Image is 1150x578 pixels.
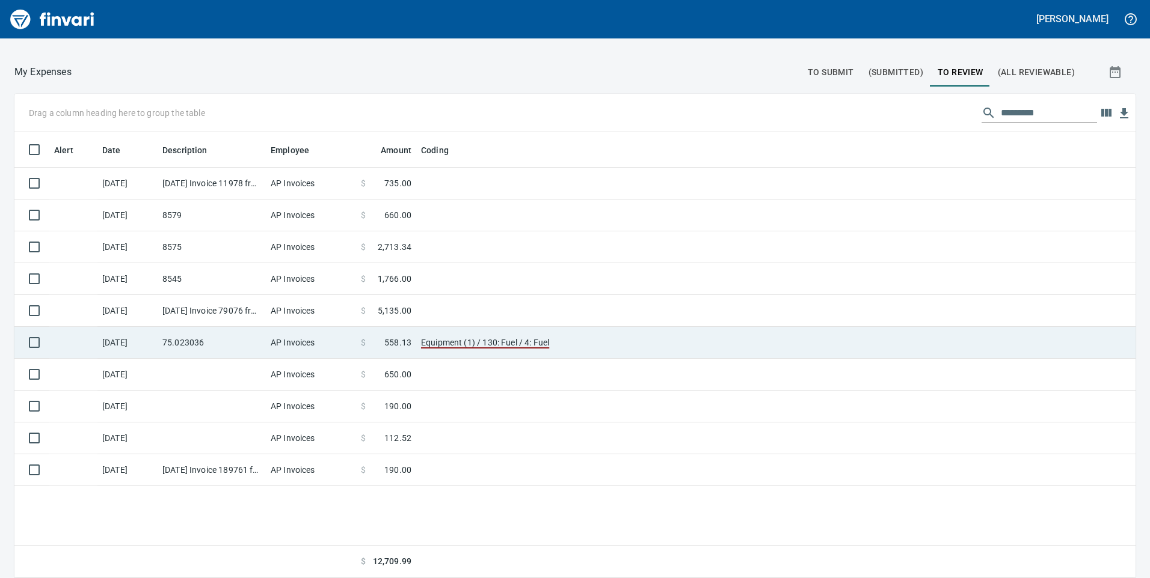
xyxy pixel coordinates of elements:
span: To Submit [808,65,854,80]
nav: breadcrumb [14,65,72,79]
td: AP Invoices [266,422,356,454]
span: 112.52 [384,432,411,444]
span: $ [361,464,366,476]
span: $ [361,177,366,189]
span: 12,709.99 [373,555,411,568]
td: AP Invoices [266,391,356,422]
span: Date [102,143,137,157]
p: My Expenses [14,65,72,79]
span: $ [361,209,366,221]
span: 2,713.34 [378,241,411,253]
span: To Review [938,65,983,80]
button: [PERSON_NAME] [1033,10,1112,28]
span: $ [361,432,366,444]
span: $ [361,336,366,348]
td: 8575 [158,231,266,263]
span: 558.13 [384,336,411,348]
span: Amount [365,143,411,157]
td: [DATE] Invoice 189761 from [PERSON_NAME] Aggressive Enterprises Inc. (1-22812) [158,454,266,486]
span: $ [361,241,366,253]
span: $ [361,305,366,317]
span: Alert [54,143,73,157]
span: Coding [421,143,464,157]
td: [DATE] [97,168,158,199]
span: Description [162,143,223,157]
td: 75.023036 [158,327,266,359]
p: Drag a column heading here to group the table [29,107,205,119]
td: AP Invoices [266,231,356,263]
span: Employee [271,143,325,157]
td: AP Invoices [266,454,356,486]
td: [DATE] [97,199,158,231]
td: AP Invoices [266,295,356,327]
button: Show transactions within a particular date range [1097,58,1136,87]
button: Choose columns to display [1097,104,1115,122]
td: AP Invoices [266,199,356,231]
span: 650.00 [384,368,411,380]
td: [DATE] [97,359,158,391]
span: 660.00 [384,209,411,221]
span: 1,766.00 [378,273,411,285]
span: $ [361,368,366,380]
span: $ [361,400,366,412]
td: AP Invoices [266,263,356,295]
span: Alert [54,143,89,157]
span: Date [102,143,121,157]
h5: [PERSON_NAME] [1036,13,1108,25]
span: 190.00 [384,464,411,476]
td: 8579 [158,199,266,231]
span: $ [361,273,366,285]
td: [DATE] [97,231,158,263]
span: Employee [271,143,309,157]
button: Download Table [1115,105,1133,123]
span: 5,135.00 [378,305,411,317]
span: (All Reviewable) [998,65,1075,80]
img: Finvari [7,5,97,34]
td: AP Invoices [266,168,356,199]
td: [DATE] [97,263,158,295]
span: 190.00 [384,400,411,412]
td: [DATE] [97,327,158,359]
span: Coding [421,143,449,157]
span: (Submitted) [869,65,923,80]
td: 8545 [158,263,266,295]
td: AP Invoices [266,327,356,359]
td: [DATE] [97,295,158,327]
td: AP Invoices [266,359,356,391]
span: 735.00 [384,177,411,189]
td: [DATE] Invoice 11978 from Outlaw Conveyors LLC (6-171061) [158,168,266,199]
td: [DATE] Invoice 79076 from Minister-[PERSON_NAME] Surveying Inc (1-10667) [158,295,266,327]
td: [DATE] [97,422,158,454]
span: Description [162,143,208,157]
td: Equipment (1) / 130: Fuel / 4: Fuel [416,327,717,359]
td: [DATE] [97,454,158,486]
td: [DATE] [97,391,158,422]
span: Amount [381,143,411,157]
span: $ [361,555,366,568]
